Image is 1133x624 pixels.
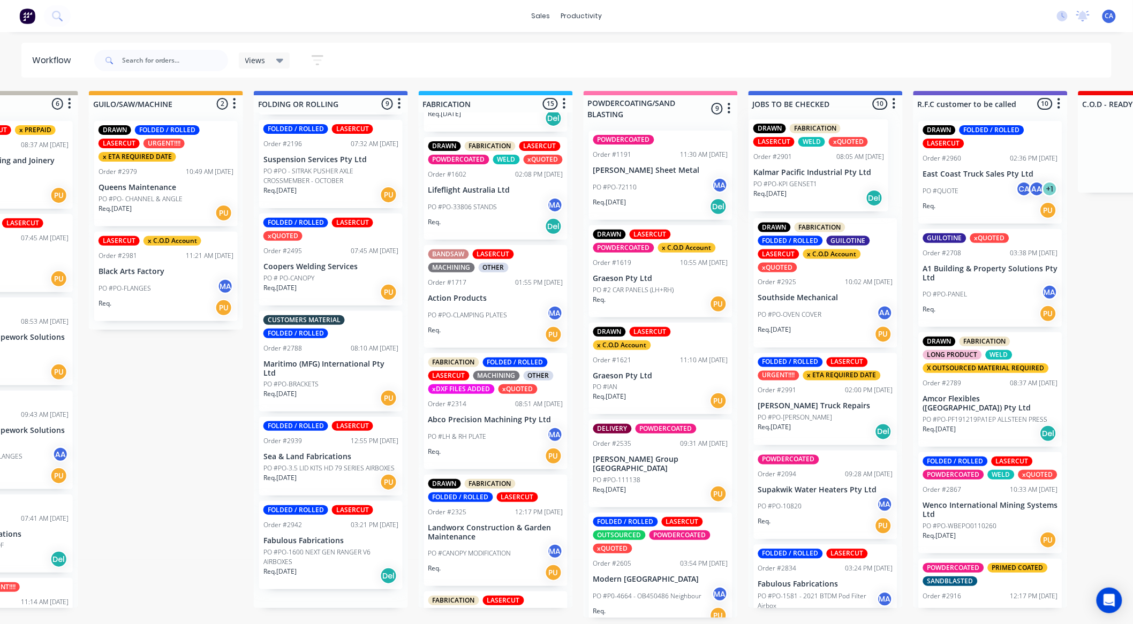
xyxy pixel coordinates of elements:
div: Open Intercom Messenger [1097,588,1122,613]
span: Views [245,55,266,66]
div: sales [526,8,555,24]
span: CA [1105,11,1114,21]
div: productivity [555,8,607,24]
div: Workflow [32,54,76,67]
input: Search for orders... [122,50,228,71]
img: Factory [19,8,35,24]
